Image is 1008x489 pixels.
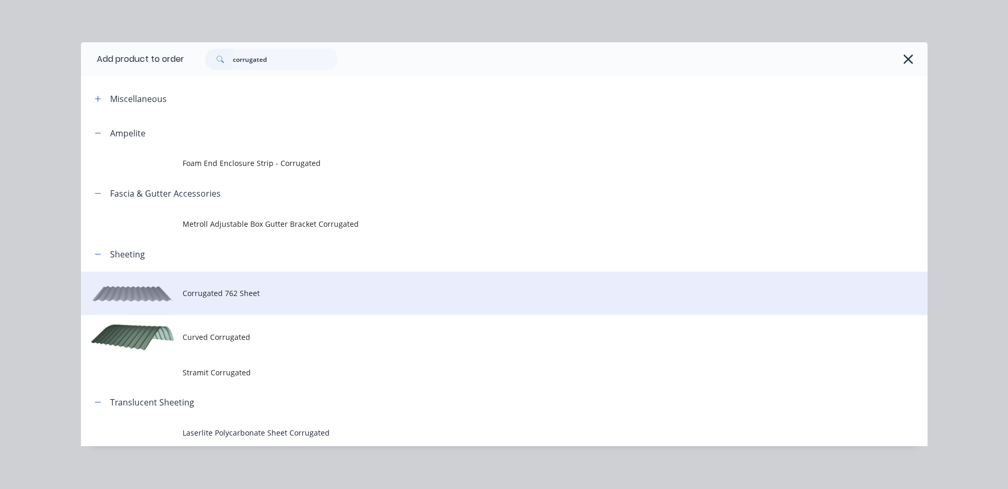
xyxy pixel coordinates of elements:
div: Fascia & Gutter Accessories [110,187,221,200]
span: Curved Corrugated [183,331,778,343]
span: Laserlite Polycarbonate Sheet Corrugated [183,427,778,438]
span: Stramit Corrugated [183,367,778,378]
span: Corrugated 762 Sheet [183,288,778,299]
div: Miscellaneous [110,93,167,105]
input: Search... [233,49,338,70]
div: Ampelite [110,127,146,140]
span: Metroll Adjustable Box Gutter Bracket Corrugated [183,218,778,229]
span: Foam End Enclosure Strip - Corrugated [183,158,778,169]
div: Add product to order [81,42,184,76]
div: Translucent Sheeting [110,396,194,409]
div: Sheeting [110,248,145,261]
